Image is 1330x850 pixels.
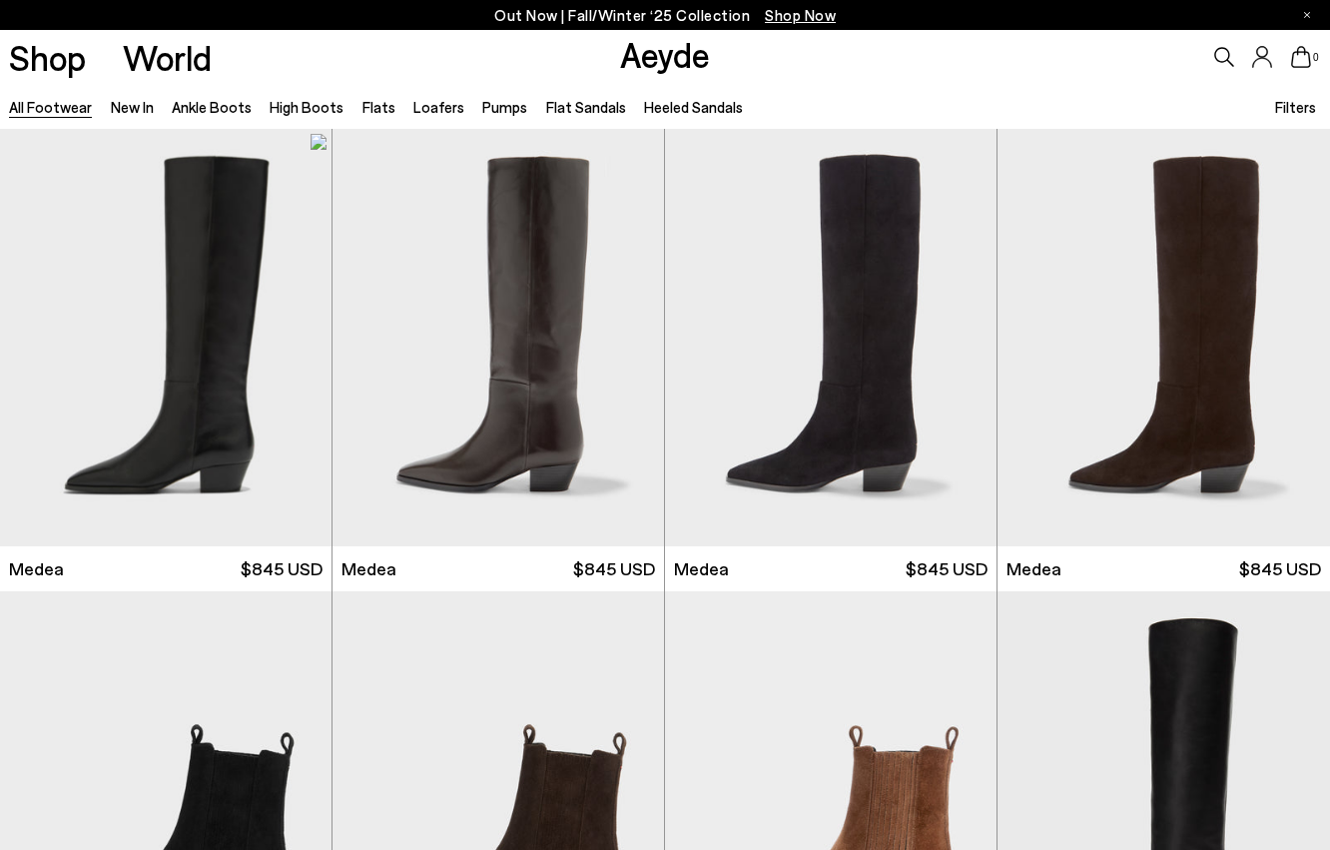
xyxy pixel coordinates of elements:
[9,98,92,116] a: All Footwear
[123,40,212,75] a: World
[362,98,395,116] a: Flats
[494,3,836,28] p: Out Now | Fall/Winter ‘25 Collection
[765,6,836,24] span: Navigate to /collections/new-in
[111,98,154,116] a: New In
[413,98,464,116] a: Loafers
[1291,46,1311,68] a: 0
[1275,98,1316,116] span: Filters
[172,98,252,116] a: Ankle Boots
[270,98,343,116] a: High Boots
[1311,52,1321,63] span: 0
[644,98,743,116] a: Heeled Sandals
[241,556,323,581] span: $845 USD
[332,546,664,591] a: Medea $845 USD
[674,556,729,581] span: Medea
[482,98,527,116] a: Pumps
[1239,556,1321,581] span: $845 USD
[9,40,86,75] a: Shop
[620,33,710,75] a: Aeyde
[906,556,988,581] span: $845 USD
[573,556,655,581] span: $845 USD
[341,556,396,581] span: Medea
[665,546,997,591] a: Medea $845 USD
[997,546,1330,591] a: Medea $845 USD
[546,98,626,116] a: Flat Sandals
[997,129,1330,546] img: Medea Suede Knee-High Boots
[9,556,64,581] span: Medea
[1006,556,1061,581] span: Medea
[332,129,664,546] img: Medea Knee-High Boots
[665,129,997,546] img: Medea Suede Knee-High Boots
